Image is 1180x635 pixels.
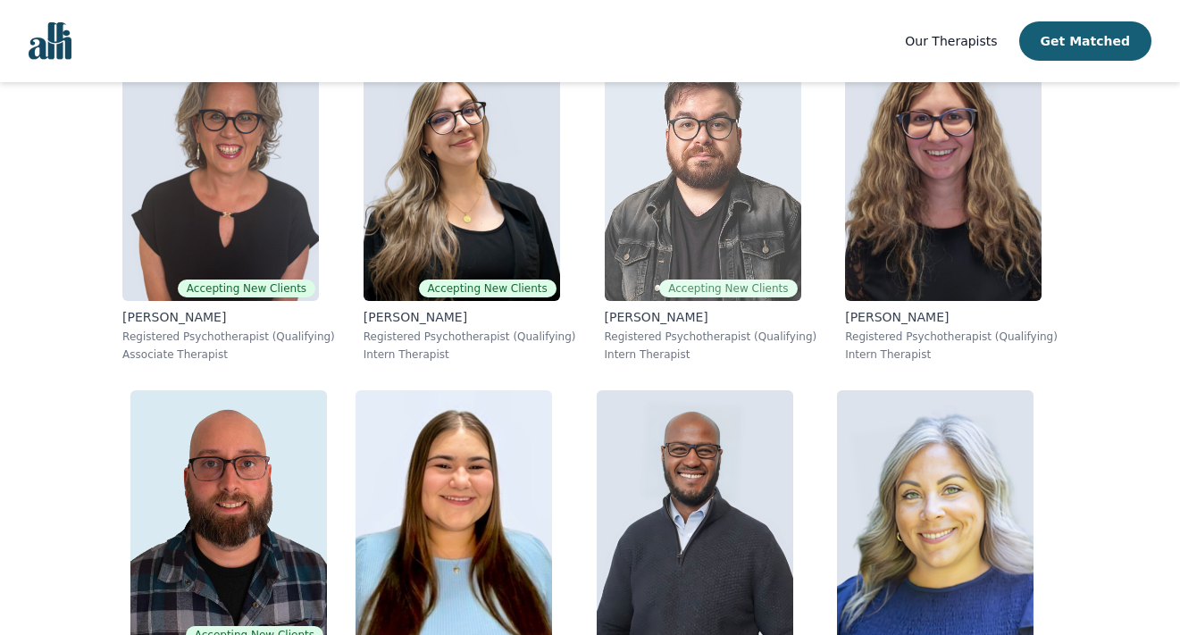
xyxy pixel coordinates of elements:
p: Registered Psychotherapist (Qualifying) [605,330,817,344]
p: [PERSON_NAME] [364,308,576,326]
img: Ariela_Mager [845,44,1042,301]
a: Ariela_Mager[PERSON_NAME]Registered Psychotherapist (Qualifying)Intern Therapist [831,29,1072,376]
p: [PERSON_NAME] [845,308,1058,326]
p: Registered Psychotherapist (Qualifying) [364,330,576,344]
a: Joanna_KomisarAccepting New Clients[PERSON_NAME]Registered Psychotherapist (Qualifying)Intern The... [349,29,590,376]
button: Get Matched [1019,21,1151,61]
span: Our Therapists [905,34,997,48]
p: Associate Therapist [122,347,335,362]
p: Intern Therapist [845,347,1058,362]
p: Intern Therapist [605,347,817,362]
img: Susan_Albaum [122,44,319,301]
img: alli logo [29,22,71,60]
span: Accepting New Clients [419,280,557,297]
span: Accepting New Clients [178,280,315,297]
p: Registered Psychotherapist (Qualifying) [122,330,335,344]
img: Freddie_Giovane [605,44,801,301]
a: Susan_AlbaumAccepting New Clients[PERSON_NAME]Registered Psychotherapist (Qualifying)Associate Th... [108,29,349,376]
p: [PERSON_NAME] [605,308,817,326]
p: Registered Psychotherapist (Qualifying) [845,330,1058,344]
p: Intern Therapist [364,347,576,362]
img: Joanna_Komisar [364,44,560,301]
a: Freddie_GiovaneAccepting New Clients[PERSON_NAME]Registered Psychotherapist (Qualifying)Intern Th... [590,29,832,376]
a: Our Therapists [905,30,997,52]
p: [PERSON_NAME] [122,308,335,326]
span: Accepting New Clients [659,280,797,297]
